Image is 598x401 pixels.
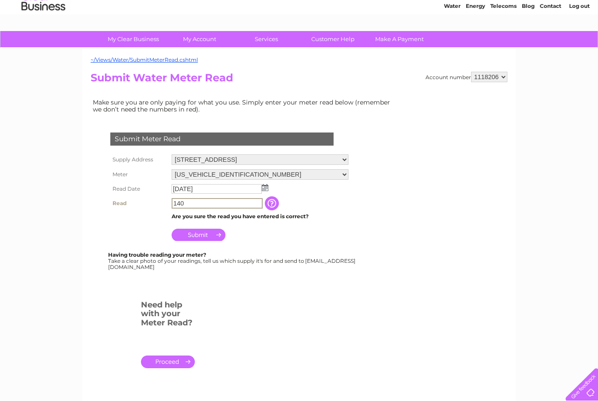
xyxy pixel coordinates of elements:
[540,37,561,44] a: Contact
[141,356,195,368] a: .
[172,229,225,241] input: Submit
[21,23,66,49] img: logo.png
[110,133,334,146] div: Submit Meter Read
[141,299,195,332] h3: Need help with your Meter Read?
[108,152,169,167] th: Supply Address
[91,56,198,63] a: ~/Views/Water/SubmitMeterRead.cshtml
[262,184,268,191] img: ...
[91,97,397,115] td: Make sure you are only paying for what you use. Simply enter your meter read below (remember we d...
[108,167,169,182] th: Meter
[490,37,517,44] a: Telecoms
[169,211,351,222] td: Are you sure the read you have entered is correct?
[91,72,507,88] h2: Submit Water Meter Read
[433,4,493,15] a: 0333 014 3131
[426,72,507,82] div: Account number
[164,31,236,47] a: My Account
[297,31,369,47] a: Customer Help
[363,31,436,47] a: Make A Payment
[97,31,169,47] a: My Clear Business
[230,31,303,47] a: Services
[108,182,169,196] th: Read Date
[265,196,281,210] input: Information
[444,37,461,44] a: Water
[93,5,507,42] div: Clear Business is a trading name of Verastar Limited (registered in [GEOGRAPHIC_DATA] No. 3667643...
[466,37,485,44] a: Energy
[108,196,169,211] th: Read
[108,252,357,270] div: Take a clear photo of your readings, tell us which supply it's for and send to [EMAIL_ADDRESS][DO...
[108,251,206,258] b: Having trouble reading your meter?
[522,37,535,44] a: Blog
[569,37,590,44] a: Log out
